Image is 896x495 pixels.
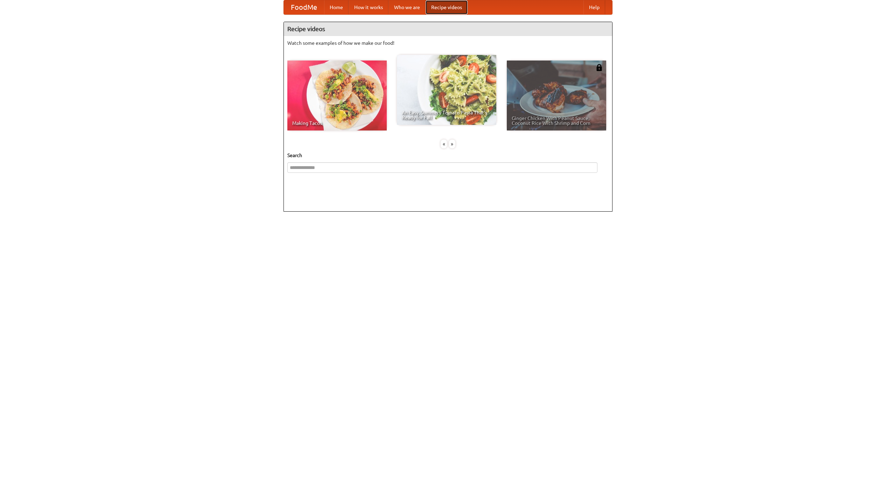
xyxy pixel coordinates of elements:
span: Making Tacos [292,121,382,126]
div: « [441,140,447,148]
div: » [449,140,455,148]
a: How it works [349,0,388,14]
p: Watch some examples of how we make our food! [287,40,609,47]
span: An Easy, Summery Tomato Pasta That's Ready for Fall [402,110,491,120]
img: 483408.png [596,64,603,71]
a: Home [324,0,349,14]
h5: Search [287,152,609,159]
a: Making Tacos [287,61,387,130]
a: Help [583,0,605,14]
a: Recipe videos [426,0,468,14]
a: Who we are [388,0,426,14]
a: An Easy, Summery Tomato Pasta That's Ready for Fall [397,55,496,125]
h4: Recipe videos [284,22,612,36]
a: FoodMe [284,0,324,14]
